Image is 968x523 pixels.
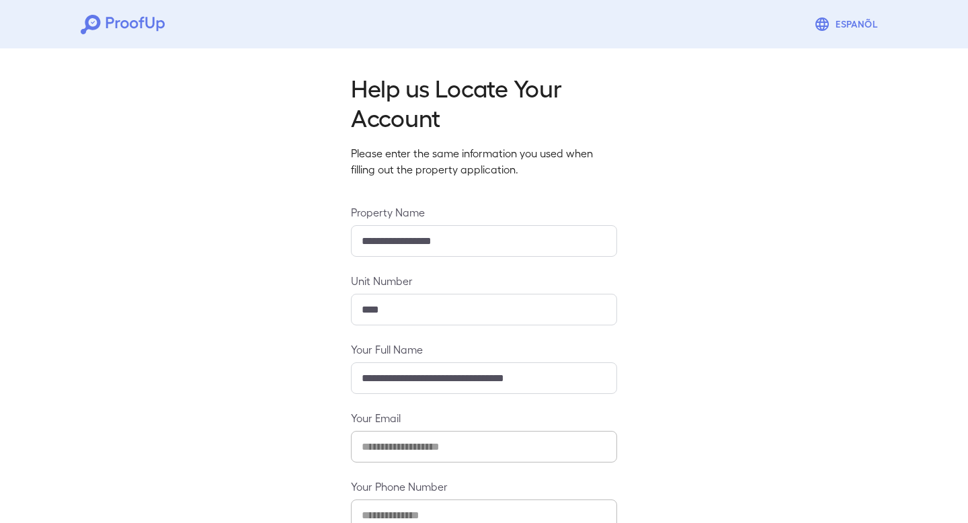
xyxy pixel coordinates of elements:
label: Your Email [351,410,617,426]
p: Please enter the same information you used when filling out the property application. [351,145,617,177]
label: Unit Number [351,273,617,288]
button: Espanõl [809,11,887,38]
h2: Help us Locate Your Account [351,73,617,132]
label: Your Phone Number [351,479,617,494]
label: Property Name [351,204,617,220]
label: Your Full Name [351,341,617,357]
